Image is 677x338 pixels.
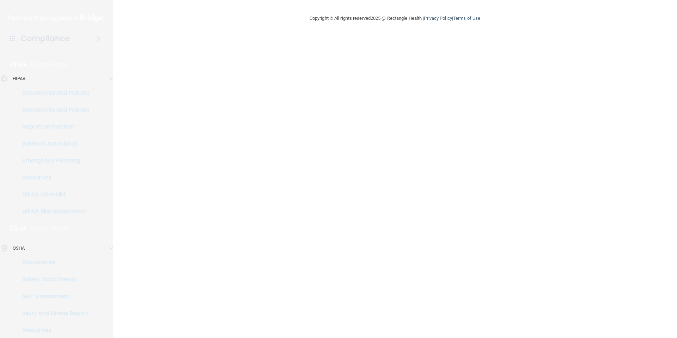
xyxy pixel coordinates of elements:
[5,174,101,181] p: Resources
[5,293,101,300] p: Self-Assessment
[5,106,101,113] p: Documents and Policies
[31,224,68,233] p: Learn More!
[21,34,70,43] h4: Compliance
[5,259,101,266] p: Documents
[13,244,25,253] p: OSHA
[31,60,68,69] p: Learn More!
[8,11,104,25] img: PMB logo
[5,157,101,164] p: Emergency Planning
[10,60,28,69] p: HIPAA
[266,7,524,30] div: Copyright © All rights reserved 2025 @ Rectangle Health | |
[5,327,101,334] p: Resources
[5,191,101,198] p: HIPAA Checklist
[10,224,27,233] p: OSHA
[5,208,101,215] p: HIPAA Risk Assessment
[424,16,452,21] a: Privacy Policy
[13,75,26,83] p: HIPAA
[5,89,101,96] p: Documents and Policies
[453,16,480,21] a: Terms of Use
[5,140,101,147] p: Business Associates
[5,276,101,283] p: Safety Data Sheets
[5,123,101,130] p: Report an Incident
[5,310,101,317] p: Injury and Illness Report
